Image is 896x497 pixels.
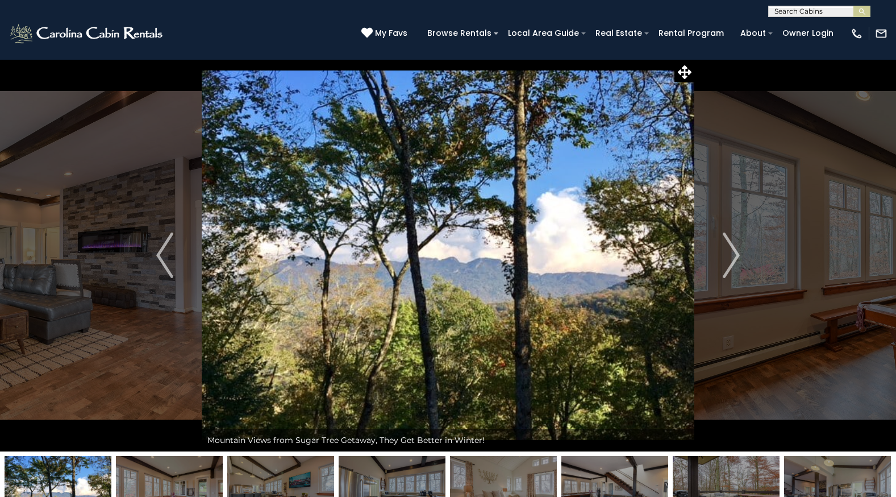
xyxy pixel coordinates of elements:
[502,24,585,42] a: Local Area Guide
[375,27,407,39] span: My Favs
[202,429,694,452] div: Mountain Views from Sugar Tree Getaway, They Get Better in Winter!
[735,24,772,42] a: About
[653,24,730,42] a: Rental Program
[361,27,410,40] a: My Favs
[128,59,202,452] button: Previous
[590,24,648,42] a: Real Estate
[851,27,863,40] img: phone-regular-white.png
[875,27,887,40] img: mail-regular-white.png
[156,233,173,278] img: arrow
[723,233,740,278] img: arrow
[422,24,497,42] a: Browse Rentals
[694,59,768,452] button: Next
[9,22,166,45] img: White-1-2.png
[777,24,839,42] a: Owner Login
